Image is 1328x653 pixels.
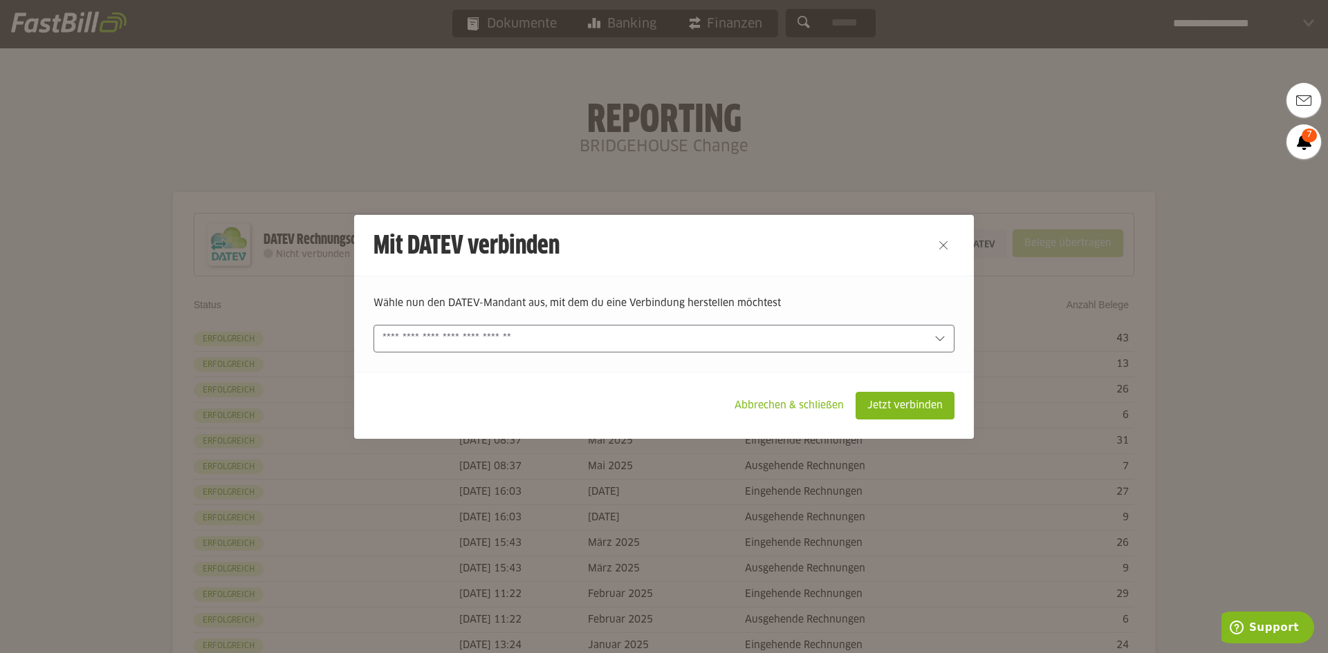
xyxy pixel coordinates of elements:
a: 7 [1286,124,1321,159]
span: 7 [1302,129,1317,142]
sl-button: Jetzt verbinden [856,392,954,419]
sl-button: Abbrechen & schließen [723,392,856,419]
iframe: Öffnet ein Widget, in dem Sie weitere Informationen finden [1221,612,1314,646]
p: Wähle nun den DATEV-Mandant aus, mit dem du eine Verbindung herstellen möchtest [373,296,954,311]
